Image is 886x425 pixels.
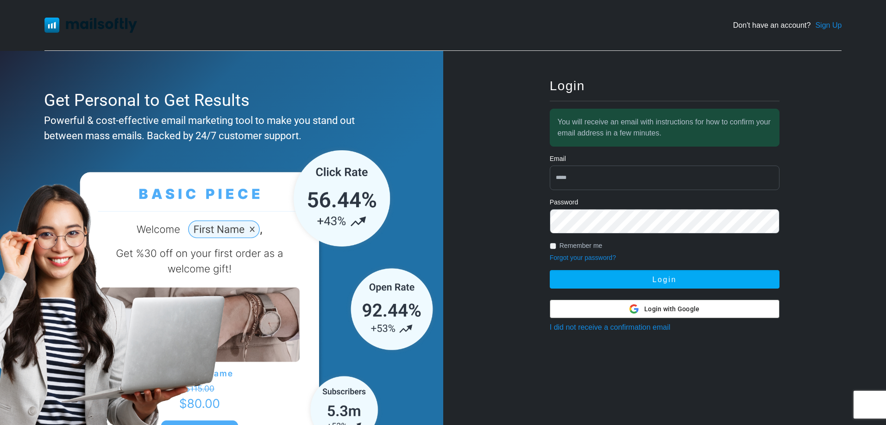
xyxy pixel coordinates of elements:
[550,300,779,318] button: Login with Google
[550,109,779,147] div: You will receive an email with instructions for how to confirm your email address in a few minutes.
[44,88,395,113] div: Get Personal to Get Results
[550,197,578,207] label: Password
[44,113,395,143] div: Powerful & cost-effective email marketing tool to make you stand out between mass emails. Backed ...
[559,241,603,251] label: Remember me
[550,79,585,93] span: Login
[733,20,842,31] div: Don't have an account?
[644,304,699,314] span: Login with Google
[550,323,671,331] a: I did not receive a confirmation email
[550,154,566,164] label: Email
[550,270,779,289] button: Login
[550,254,616,261] a: Forgot your password?
[815,20,842,31] a: Sign Up
[44,18,137,32] img: Mailsoftly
